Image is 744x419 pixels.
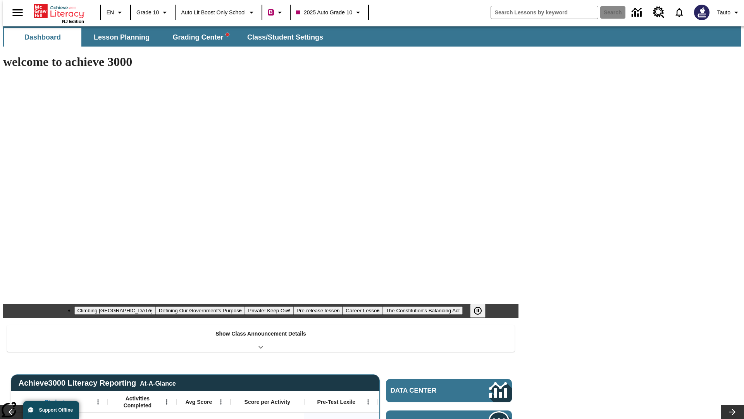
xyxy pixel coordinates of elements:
button: Open Menu [92,396,104,408]
a: Data Center [386,379,512,402]
button: Lesson Planning [83,28,160,47]
button: Open side menu [6,1,29,24]
span: Lesson Planning [94,33,150,42]
div: Pause [470,304,493,318]
span: Achieve3000 Literacy Reporting [19,379,176,388]
button: Slide 3 Private! Keep Out! [245,306,293,315]
span: Grade 10 [136,9,159,17]
span: B [269,7,273,17]
span: Tauto [717,9,730,17]
a: Home [34,3,84,19]
button: Open Menu [215,396,227,408]
button: Grading Center [162,28,239,47]
button: Support Offline [23,401,79,419]
span: Auto Lit Boost only School [181,9,246,17]
div: At-A-Glance [140,379,176,387]
span: Data Center [391,387,463,395]
button: Slide 5 Career Lesson [343,306,382,315]
a: Data Center [627,2,648,23]
button: School: Auto Lit Boost only School, Select your school [178,5,259,19]
div: SubNavbar [3,28,330,47]
img: Avatar [694,5,710,20]
button: Profile/Settings [714,5,744,19]
button: Slide 4 Pre-release lesson [293,306,343,315]
button: Open Menu [161,396,172,408]
button: Slide 2 Defining Our Government's Purpose [156,306,245,315]
button: Lesson carousel, Next [721,405,744,419]
span: Activities Completed [112,395,163,409]
div: Show Class Announcement Details [7,325,515,352]
span: Avg Score [185,398,212,405]
p: Show Class Announcement Details [215,330,306,338]
a: Resource Center, Will open in new tab [648,2,669,23]
div: SubNavbar [3,26,741,47]
span: EN [107,9,114,17]
h1: welcome to achieve 3000 [3,55,518,69]
input: search field [491,6,598,19]
button: Slide 6 The Constitution's Balancing Act [383,306,463,315]
button: Class: 2025 Auto Grade 10, Select your class [293,5,366,19]
div: Home [34,3,84,24]
span: Dashboard [24,33,61,42]
button: Grade: Grade 10, Select a grade [133,5,172,19]
span: Grading Center [172,33,229,42]
span: Pre-Test Lexile [317,398,356,405]
button: Language: EN, Select a language [103,5,128,19]
a: Notifications [669,2,689,23]
button: Slide 1 Climbing Mount Tai [74,306,156,315]
button: Class/Student Settings [241,28,329,47]
span: Student [45,398,65,405]
button: Select a new avatar [689,2,714,23]
span: Support Offline [39,407,73,413]
svg: writing assistant alert [226,33,229,36]
span: 2025 Auto Grade 10 [296,9,352,17]
button: Boost Class color is violet red. Change class color [265,5,288,19]
button: Pause [470,304,486,318]
span: Score per Activity [245,398,291,405]
button: Dashboard [4,28,81,47]
span: Class/Student Settings [247,33,323,42]
button: Open Menu [362,396,374,408]
span: NJ Edition [62,19,84,24]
